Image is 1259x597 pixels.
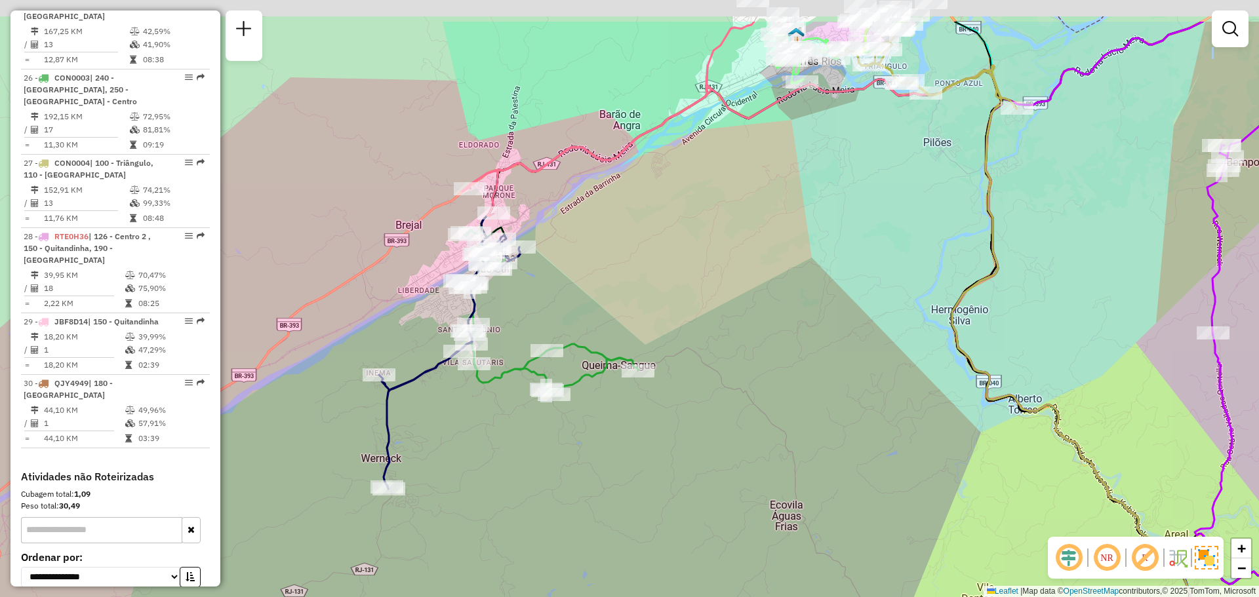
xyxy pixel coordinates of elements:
td: 08:25 [138,297,204,310]
strong: 30,49 [59,501,80,510]
em: Opções [185,232,193,240]
span: RTE0H36 [54,231,89,241]
span: Ocultar deslocamento [1053,542,1085,573]
i: Tempo total em rota [130,214,136,222]
span: Exibir rótulo [1129,542,1161,573]
i: Distância Total [31,186,39,194]
a: Exibir filtros [1217,16,1243,42]
td: 57,91% [138,417,204,430]
span: CON0003 [54,73,90,83]
td: 99,33% [142,197,205,210]
span: 26 - [24,73,137,106]
td: 03:39 [138,432,204,445]
i: Distância Total [31,28,39,35]
td: 13 [43,38,129,51]
em: Rota exportada [197,379,205,387]
span: − [1237,560,1246,576]
i: Tempo total em rota [125,299,132,307]
em: Rota exportada [197,73,205,81]
a: Nova sessão e pesquisa [231,16,257,45]
i: % de utilização do peso [130,113,140,121]
span: + [1237,540,1246,556]
td: 13 [43,197,129,210]
em: Opções [185,73,193,81]
i: % de utilização do peso [125,406,135,414]
i: Total de Atividades [31,284,39,292]
i: Distância Total [31,333,39,341]
i: % de utilização da cubagem [125,346,135,354]
div: Map data © contributors,© 2025 TomTom, Microsoft [984,586,1259,597]
td: 02:39 [138,358,204,372]
i: Tempo total em rota [125,434,132,442]
td: 18 [43,282,125,295]
span: | 180 - [GEOGRAPHIC_DATA] [24,378,113,400]
i: Distância Total [31,271,39,279]
span: CON0004 [54,158,90,168]
td: 192,15 KM [43,110,129,123]
span: 28 - [24,231,151,265]
span: | 126 - Centro 2 , 150 - Quitandinha, 190 - [GEOGRAPHIC_DATA] [24,231,151,265]
h4: Atividades não Roteirizadas [21,471,210,483]
button: Ordem crescente [180,567,201,587]
i: Total de Atividades [31,199,39,207]
td: = [24,212,30,225]
span: JBF8D14 [54,317,88,326]
em: Rota exportada [197,232,205,240]
i: % de utilização da cubagem [130,199,140,207]
td: 72,95% [142,110,205,123]
div: Peso total: [21,500,210,512]
span: 27 - [24,158,153,180]
td: / [24,123,30,136]
td: 75,90% [138,282,204,295]
td: 47,29% [138,343,204,356]
i: Tempo total em rota [130,141,136,149]
em: Opções [185,317,193,325]
i: % de utilização do peso [125,271,135,279]
strong: 1,09 [74,489,90,499]
span: 29 - [24,317,159,326]
i: Total de Atividades [31,41,39,48]
td: 08:38 [142,53,205,66]
td: 12,87 KM [43,53,129,66]
a: Leaflet [987,587,1018,596]
i: Total de Atividades [31,419,39,427]
i: % de utilização da cubagem [125,284,135,292]
td: = [24,358,30,372]
span: 30 - [24,378,113,400]
td: 18,20 KM [43,358,125,372]
td: 08:48 [142,212,205,225]
i: % de utilização do peso [130,28,140,35]
a: Zoom in [1231,539,1251,558]
i: Total de Atividades [31,126,39,134]
i: % de utilização do peso [130,186,140,194]
i: % de utilização da cubagem [130,126,140,134]
td: / [24,343,30,356]
td: = [24,432,30,445]
i: % de utilização da cubagem [130,41,140,48]
td: 152,91 KM [43,183,129,197]
td: 09:19 [142,138,205,151]
img: Exibir/Ocultar setores [1195,546,1218,569]
label: Ordenar por: [21,549,210,565]
td: 44,10 KM [43,432,125,445]
div: Cubagem total: [21,488,210,500]
td: / [24,282,30,295]
em: Rota exportada [197,317,205,325]
span: | 150 - Quitandinha [88,317,159,326]
img: Três Rios [788,27,805,44]
td: 1 [43,343,125,356]
span: Ocultar NR [1091,542,1123,573]
span: QJY4949 [54,378,89,388]
td: 11,76 KM [43,212,129,225]
img: Fluxo de ruas [1167,547,1188,568]
i: Distância Total [31,113,39,121]
td: / [24,38,30,51]
span: | [1020,587,1022,596]
td: 167,25 KM [43,25,129,38]
em: Opções [185,379,193,387]
i: Total de Atividades [31,346,39,354]
td: 1 [43,417,125,430]
td: = [24,297,30,310]
td: 70,47% [138,269,204,282]
span: | 240 - [GEOGRAPHIC_DATA], 250 - [GEOGRAPHIC_DATA] - Centro [24,73,137,106]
